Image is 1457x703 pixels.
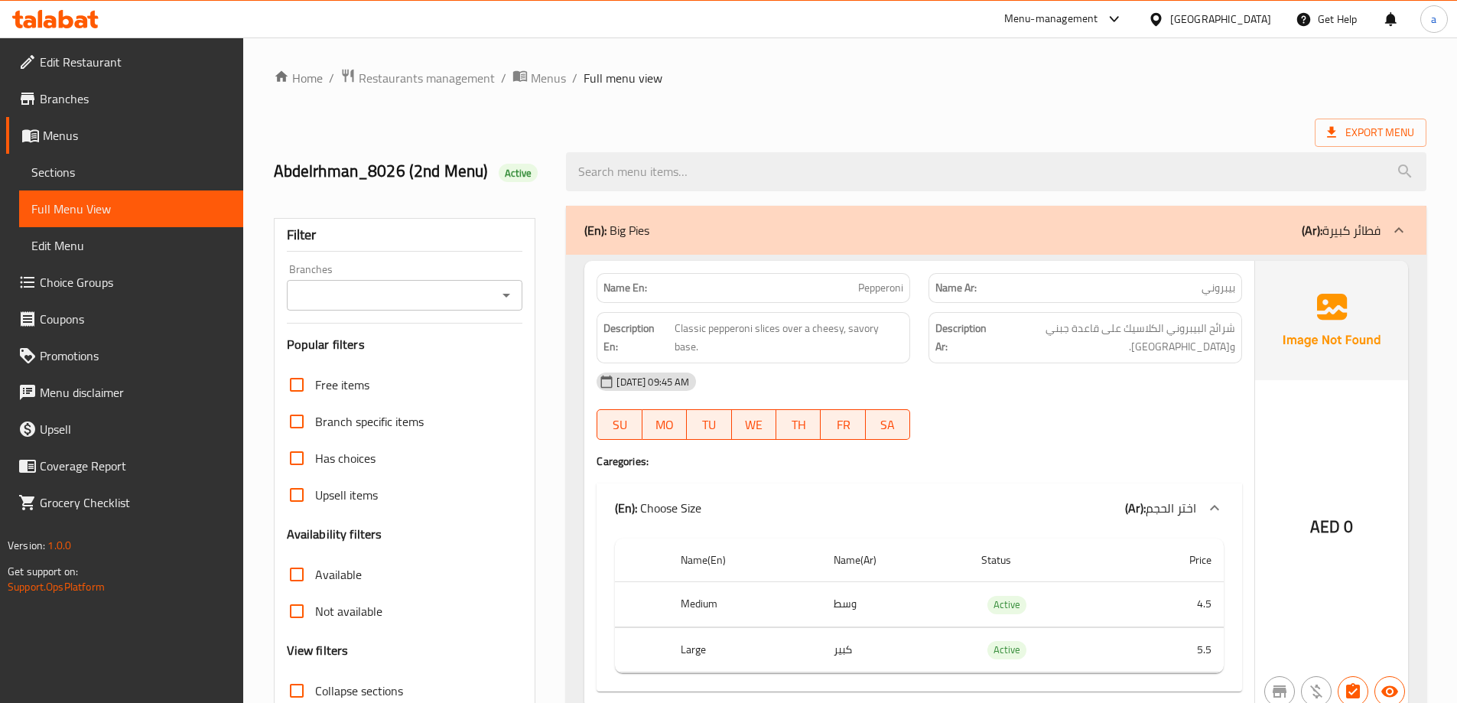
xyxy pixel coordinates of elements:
span: Coupons [40,310,231,328]
span: Choice Groups [40,273,231,291]
a: Support.OpsPlatform [8,577,105,597]
span: بيبروني [1202,280,1235,296]
a: Promotions [6,337,243,374]
span: Get support on: [8,561,78,581]
span: Has choices [315,449,376,467]
a: Choice Groups [6,264,243,301]
h3: Availability filters [287,526,382,543]
span: MO [649,414,681,436]
td: 4.5 [1121,582,1224,627]
strong: Description Ar: [935,319,989,356]
span: Upsell items [315,486,378,504]
th: Large [668,627,821,672]
span: WE [738,414,770,436]
strong: Name Ar: [935,280,977,296]
span: Collapse sections [315,682,403,700]
span: Export Menu [1315,119,1426,147]
span: Branches [40,90,231,108]
input: search [566,152,1426,191]
td: 5.5 [1121,627,1224,672]
div: Active [499,164,538,182]
li: / [501,69,506,87]
li: / [572,69,577,87]
button: MO [642,409,687,440]
table: choices table [615,539,1224,673]
span: Menus [43,126,231,145]
span: شرائح البيبروني الكلاسيك على قاعدة جبني و[GEOGRAPHIC_DATA]. [992,319,1235,356]
b: (En): [615,496,637,519]
span: Upsell [40,420,231,438]
span: TU [693,414,725,436]
b: (Ar): [1125,496,1146,519]
div: (En): Big Pies(Ar):فطائر كبيرة [597,532,1242,692]
button: TH [776,409,821,440]
a: Home [274,69,323,87]
a: Coverage Report [6,448,243,484]
div: (En): Big Pies(Ar):فطائر كبيرة [566,206,1426,255]
span: Full Menu View [31,200,231,218]
span: Active [987,596,1026,613]
h2: Abdelrhman_8026 (2nd Menu) [274,160,548,183]
a: Grocery Checklist [6,484,243,521]
b: (En): [584,219,607,242]
button: SU [597,409,642,440]
span: Menus [531,69,566,87]
a: Upsell [6,411,243,448]
li: / [329,69,334,87]
th: Medium [668,582,821,627]
div: Active [987,596,1026,614]
th: Name(Ar) [821,539,969,582]
a: Edit Menu [19,227,243,264]
span: Available [315,565,362,584]
a: Sections [19,154,243,190]
button: WE [732,409,776,440]
img: Ae5nvW7+0k+MAAAAAElFTkSuQmCC [1255,261,1408,380]
span: Edit Menu [31,236,231,255]
a: Menus [512,68,566,88]
div: (En): Choose Size(Ar):اختر الحجم [597,483,1242,532]
span: SA [872,414,904,436]
div: Menu-management [1004,10,1098,28]
span: Version: [8,535,45,555]
span: اختر الحجم [1146,496,1196,519]
p: Choose Size [615,499,701,517]
span: [DATE] 09:45 AM [610,375,695,389]
span: Active [987,641,1026,659]
a: Branches [6,80,243,117]
b: (Ar): [1302,219,1322,242]
span: Active [499,166,538,181]
span: Pepperoni [858,280,903,296]
span: FR [827,414,859,436]
th: Price [1121,539,1224,582]
span: Grocery Checklist [40,493,231,512]
span: TH [782,414,815,436]
span: Edit Restaurant [40,53,231,71]
p: Big Pies [584,221,649,239]
span: Not available [315,602,382,620]
button: TU [687,409,731,440]
span: Coverage Report [40,457,231,475]
span: 1.0.0 [47,535,71,555]
a: Coupons [6,301,243,337]
span: Restaurants management [359,69,495,87]
span: Classic pepperoni slices over a cheesy, savory base. [675,319,903,356]
a: Menu disclaimer [6,374,243,411]
span: a [1431,11,1436,28]
span: Branch specific items [315,412,424,431]
td: وسط [821,582,969,627]
strong: Description En: [603,319,672,356]
button: Open [496,285,517,306]
span: Full menu view [584,69,662,87]
div: Filter [287,219,523,252]
span: Export Menu [1327,123,1414,142]
span: Sections [31,163,231,181]
nav: breadcrumb [274,68,1426,88]
th: Status [969,539,1121,582]
p: فطائر كبيرة [1302,221,1381,239]
span: Promotions [40,347,231,365]
a: Full Menu View [19,190,243,227]
td: كبير [821,627,969,672]
a: Menus [6,117,243,154]
div: [GEOGRAPHIC_DATA] [1170,11,1271,28]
